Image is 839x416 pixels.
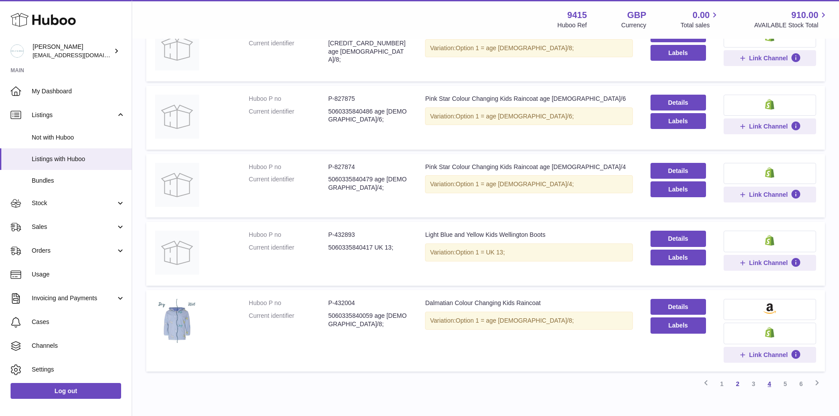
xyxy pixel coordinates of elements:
[724,50,816,66] button: Link Channel
[777,376,793,392] a: 5
[155,163,199,207] img: Pink Star Colour Changing Kids Raincoat age 3/4
[249,39,328,64] dt: Current identifier
[680,9,720,29] a: 0.00 Total sales
[651,181,706,197] button: Labels
[249,107,328,124] dt: Current identifier
[249,95,328,103] dt: Huboo P no
[32,177,125,185] span: Bundles
[749,54,788,62] span: Link Channel
[765,327,774,338] img: shopify-small.png
[249,175,328,192] dt: Current identifier
[761,376,777,392] a: 4
[33,43,112,59] div: [PERSON_NAME]
[32,199,116,207] span: Stock
[155,231,199,275] img: Light Blue and Yellow Kids Wellington Boots
[425,231,632,239] div: Light Blue and Yellow Kids Wellington Boots
[425,95,632,103] div: Pink Star Colour Changing Kids Raincoat age [DEMOGRAPHIC_DATA]/6
[724,187,816,202] button: Link Channel
[32,133,125,142] span: Not with Huboo
[425,107,632,125] div: Variation:
[724,255,816,271] button: Link Channel
[567,9,587,21] strong: 9415
[11,383,121,399] a: Log out
[749,351,788,359] span: Link Channel
[651,231,706,247] a: Details
[425,312,632,330] div: Variation:
[456,317,574,324] span: Option 1 = age [DEMOGRAPHIC_DATA]/8;
[328,107,407,124] dd: 5060335840486 age [DEMOGRAPHIC_DATA]/6;
[765,167,774,178] img: shopify-small.png
[621,21,647,29] div: Currency
[456,113,574,120] span: Option 1 = age [DEMOGRAPHIC_DATA]/6;
[155,95,199,139] img: Pink Star Colour Changing Kids Raincoat age 5/6
[724,118,816,134] button: Link Channel
[425,39,632,57] div: Variation:
[651,113,706,129] button: Labels
[714,376,730,392] a: 1
[249,299,328,307] dt: Huboo P no
[32,270,125,279] span: Usage
[627,9,646,21] strong: GBP
[749,122,788,130] span: Link Channel
[32,111,116,119] span: Listings
[730,376,746,392] a: 2
[754,21,828,29] span: AVAILABLE Stock Total
[765,99,774,110] img: shopify-small.png
[791,9,818,21] span: 910.00
[793,376,809,392] a: 6
[249,163,328,171] dt: Huboo P no
[33,52,129,59] span: [EMAIL_ADDRESS][DOMAIN_NAME]
[155,299,199,343] img: Dalmatian Colour Changing Kids Raincoat
[765,235,774,246] img: shopify-small.png
[328,175,407,192] dd: 5060335840479 age [DEMOGRAPHIC_DATA]/4;
[746,376,761,392] a: 3
[754,9,828,29] a: 910.00 AVAILABLE Stock Total
[558,21,587,29] div: Huboo Ref
[32,318,125,326] span: Cases
[749,191,788,199] span: Link Channel
[651,317,706,333] button: Labels
[249,312,328,328] dt: Current identifier
[425,243,632,261] div: Variation:
[32,87,125,96] span: My Dashboard
[328,243,407,252] dd: 5060335840417 UK 13;
[328,312,407,328] dd: 5060335840059 age [DEMOGRAPHIC_DATA]/8;
[651,45,706,61] button: Labels
[32,223,116,231] span: Sales
[328,231,407,239] dd: P-432893
[763,303,776,314] img: amazon-small.png
[11,44,24,58] img: internalAdmin-9415@internal.huboo.com
[32,294,116,302] span: Invoicing and Payments
[328,163,407,171] dd: P-827874
[456,249,505,256] span: Option 1 = UK 13;
[32,155,125,163] span: Listings with Huboo
[680,21,720,29] span: Total sales
[328,299,407,307] dd: P-432004
[425,163,632,171] div: Pink Star Colour Changing Kids Raincoat age [DEMOGRAPHIC_DATA]/4
[651,95,706,110] a: Details
[249,243,328,252] dt: Current identifier
[328,95,407,103] dd: P-827875
[155,26,199,70] img: Pink Star Colour Changing Kids Raincoat
[724,347,816,363] button: Link Channel
[456,180,574,188] span: Option 1 = age [DEMOGRAPHIC_DATA]/4;
[32,365,125,374] span: Settings
[651,299,706,315] a: Details
[456,44,574,52] span: Option 1 = age [DEMOGRAPHIC_DATA]/8;
[249,231,328,239] dt: Huboo P no
[32,247,116,255] span: Orders
[749,259,788,267] span: Link Channel
[651,163,706,179] a: Details
[651,250,706,265] button: Labels
[425,175,632,193] div: Variation:
[32,342,125,350] span: Channels
[693,9,710,21] span: 0.00
[328,39,407,64] dd: [CREDIT_CARD_NUMBER] age [DEMOGRAPHIC_DATA]/8;
[425,299,632,307] div: Dalmatian Colour Changing Kids Raincoat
